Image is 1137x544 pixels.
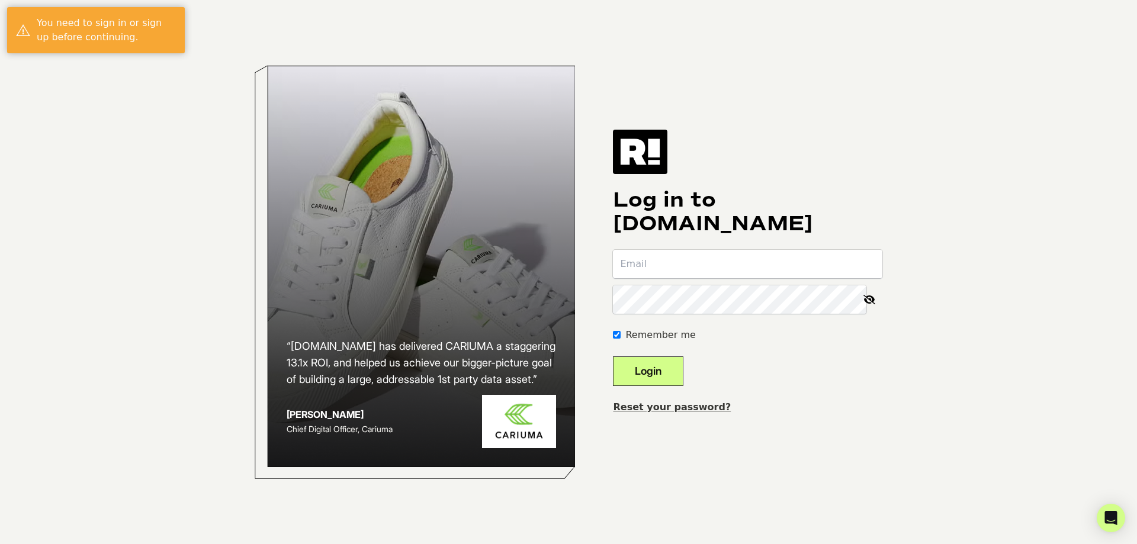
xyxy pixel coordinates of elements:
img: Retention.com [613,130,667,173]
strong: [PERSON_NAME] [287,408,364,420]
button: Login [613,356,683,386]
label: Remember me [625,328,695,342]
img: Cariuma [482,395,556,449]
div: You need to sign in or sign up before continuing. [37,16,176,44]
input: Email [613,250,882,278]
div: Open Intercom Messenger [1097,504,1125,532]
h2: “[DOMAIN_NAME] has delivered CARIUMA a staggering 13.1x ROI, and helped us achieve our bigger-pic... [287,338,557,388]
h1: Log in to [DOMAIN_NAME] [613,188,882,236]
a: Reset your password? [613,401,731,413]
span: Chief Digital Officer, Cariuma [287,424,393,434]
